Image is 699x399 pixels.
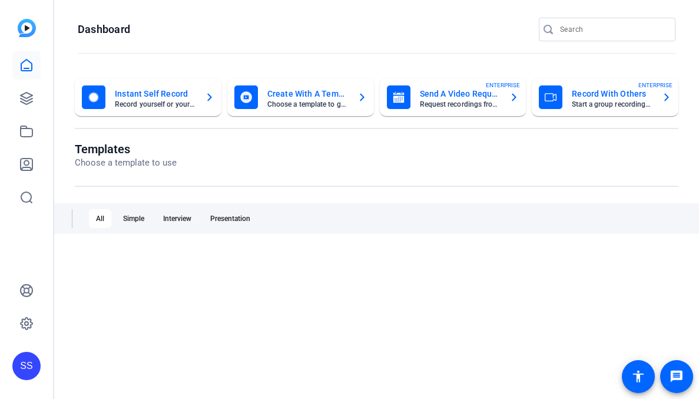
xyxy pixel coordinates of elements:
[115,101,196,108] mat-card-subtitle: Record yourself or your screen
[560,22,666,37] input: Search
[75,142,177,156] h1: Templates
[227,78,374,116] button: Create With A TemplateChoose a template to get started
[78,22,130,37] h1: Dashboard
[115,87,196,101] mat-card-title: Instant Self Record
[116,209,151,228] div: Simple
[638,81,673,90] span: ENTERPRISE
[89,209,111,228] div: All
[572,87,652,101] mat-card-title: Record With Others
[12,352,41,380] div: SS
[631,370,645,384] mat-icon: accessibility
[75,78,221,116] button: Instant Self RecordRecord yourself or your screen
[267,101,348,108] mat-card-subtitle: Choose a template to get started
[18,19,36,37] img: blue-gradient.svg
[572,101,652,108] mat-card-subtitle: Start a group recording session
[75,156,177,170] p: Choose a template to use
[532,78,678,116] button: Record With OthersStart a group recording sessionENTERPRISE
[670,370,684,384] mat-icon: message
[420,101,501,108] mat-card-subtitle: Request recordings from anyone, anywhere
[156,209,198,228] div: Interview
[420,87,501,101] mat-card-title: Send A Video Request
[267,87,348,101] mat-card-title: Create With A Template
[380,78,526,116] button: Send A Video RequestRequest recordings from anyone, anywhereENTERPRISE
[486,81,520,90] span: ENTERPRISE
[203,209,257,228] div: Presentation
